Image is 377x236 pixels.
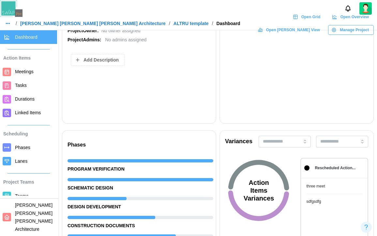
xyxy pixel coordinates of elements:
[15,83,27,88] span: Tasks
[328,25,374,35] button: Manage Project
[15,35,38,40] span: Dashboard
[212,21,213,26] div: /
[15,145,30,150] span: Phases
[340,12,369,21] span: Open Overview
[15,202,53,232] span: [PERSON_NAME] [PERSON_NAME] [PERSON_NAME] Architecture
[68,185,213,192] div: SCHEMATIC DESIGN
[20,21,166,26] a: [PERSON_NAME] [PERSON_NAME] [PERSON_NAME] Architecture
[328,12,374,22] a: Open Overview
[266,25,320,35] span: Open [PERSON_NAME] View
[15,69,34,74] span: Meetings
[68,37,101,42] strong: Project Admins:
[173,21,209,26] a: ALTRU template
[15,96,35,102] span: Durations
[15,159,27,164] span: Lanes
[301,12,321,21] span: Open Grid
[217,21,240,26] div: Dashboard
[15,110,41,115] span: Linked Items
[169,21,170,26] div: /
[71,54,125,66] button: Add Description
[306,199,362,205] a: sdfgsdfg
[306,183,325,189] div: three meet
[101,27,141,35] div: No owner assigned
[289,12,325,22] a: Open Grid
[68,28,99,33] strong: Project Owner:
[16,21,17,26] div: /
[68,166,213,173] div: PROGRAM VERIFICATION
[83,54,119,65] span: Add Description
[105,36,146,44] div: No admins assigned
[68,141,213,149] div: Phases
[225,137,252,146] div: Variances
[306,199,321,205] div: sdfgsdfg
[315,165,355,171] div: Rescheduled Action...
[359,2,372,15] a: Zulqarnain Khalil
[68,222,213,229] div: CONSTRUCTION DOCUMENTS
[340,25,369,35] span: Manage Project
[68,203,213,211] div: DESIGN DEVELOPMENT
[15,193,28,199] span: Teams
[359,2,372,15] img: 2Q==
[342,3,354,14] button: Notifications
[306,183,362,189] a: three meet
[254,25,325,35] a: Open [PERSON_NAME] View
